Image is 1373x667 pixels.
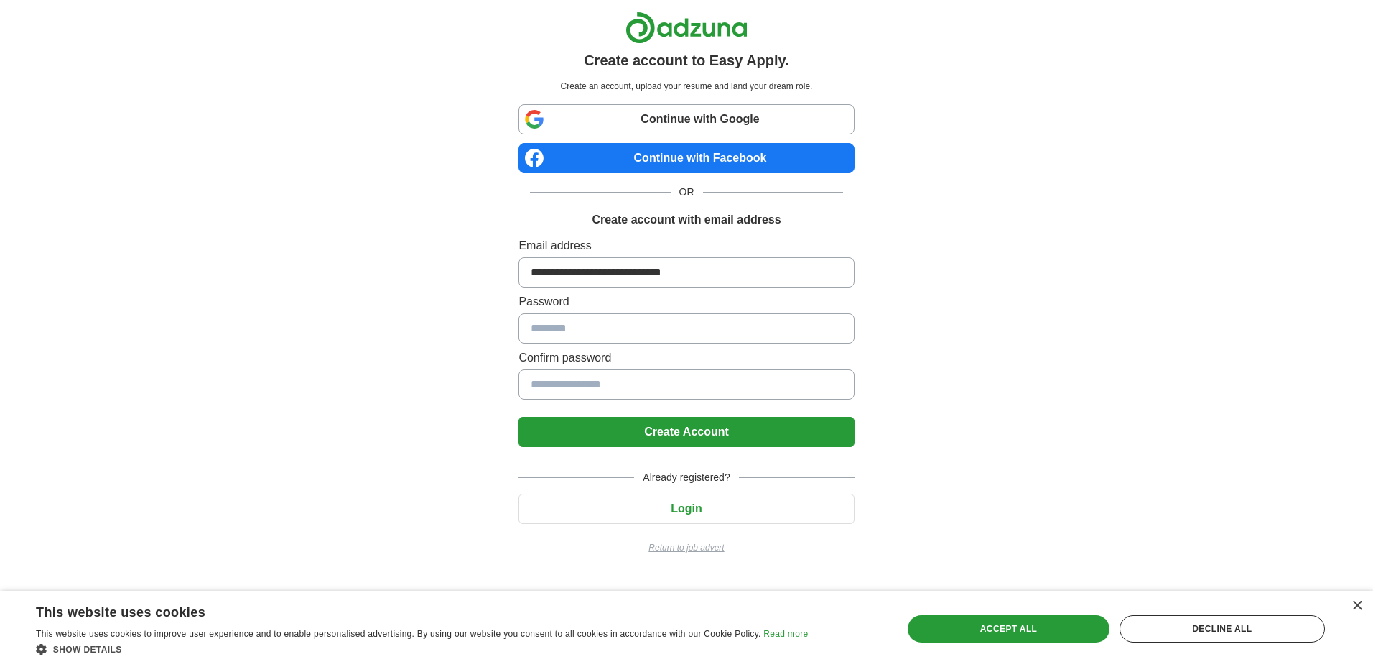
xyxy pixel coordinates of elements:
[518,143,854,173] a: Continue with Facebook
[518,502,854,515] a: Login
[763,629,808,639] a: Read more, opens a new window
[634,470,738,485] span: Already registered?
[625,11,748,44] img: Adzuna logo
[518,494,854,524] button: Login
[518,237,854,254] label: Email address
[518,349,854,367] label: Confirm password
[518,293,854,310] label: Password
[521,80,851,93] p: Create an account, upload your resume and land your dream role.
[584,50,789,71] h1: Create account to Easy Apply.
[53,645,122,655] span: Show details
[36,599,772,621] div: This website uses cookies
[518,417,854,447] button: Create Account
[592,211,781,229] h1: Create account with email address
[36,629,761,639] span: This website uses cookies to improve user experience and to enable personalised advertising. By u...
[518,541,854,554] a: Return to job advert
[518,104,854,134] a: Continue with Google
[908,615,1109,643] div: Accept all
[1120,615,1325,643] div: Decline all
[1351,601,1362,612] div: Close
[671,185,703,200] span: OR
[36,642,808,656] div: Show details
